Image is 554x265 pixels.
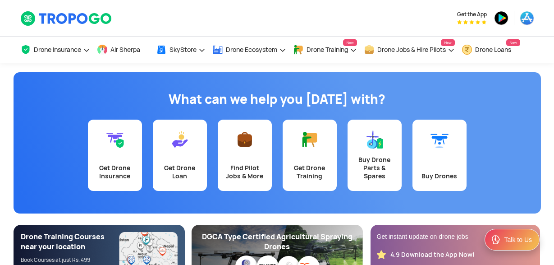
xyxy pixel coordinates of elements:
img: Buy Drone Parts & Spares [366,130,384,149]
a: Drone Ecosystem [212,37,286,63]
div: Get Drone Loan [158,164,201,180]
div: 4.9 Download the App Now! [390,251,475,259]
span: New [343,39,357,46]
div: Book Courses at just Rs. 499 [21,256,119,264]
a: Air Sherpa [97,37,149,63]
div: Get Drone Insurance [93,164,137,180]
a: Get Drone Loan [153,120,207,191]
img: star_rating [377,250,386,259]
a: Get Drone Training [283,120,337,191]
a: SkyStore [156,37,206,63]
div: Talk to Us [504,235,532,244]
a: Buy Drones [412,120,467,191]
a: Buy Drone Parts & Spares [348,120,402,191]
a: Drone Jobs & Hire PilotsNew [364,37,455,63]
span: Drone Jobs & Hire Pilots [377,46,446,53]
img: Find Pilot Jobs & More [236,130,254,149]
img: Buy Drones [430,130,449,149]
img: ic_Support.svg [490,234,501,245]
a: Find Pilot Jobs & More [218,120,272,191]
span: Get the App [457,11,487,18]
img: appstore [520,11,534,25]
span: Air Sherpa [110,46,140,53]
img: App Raking [457,20,486,24]
div: DGCA Type Certified Agricultural Spraying Drones [199,232,356,252]
span: Drone Ecosystem [226,46,277,53]
div: Buy Drone Parts & Spares [353,156,396,180]
div: Buy Drones [418,172,461,180]
img: TropoGo Logo [20,11,113,26]
img: Get Drone Loan [171,130,189,149]
img: Get Drone Insurance [106,130,124,149]
a: Drone TrainingNew [293,37,357,63]
span: Drone Loans [475,46,511,53]
a: Drone Insurance [20,37,90,63]
a: Get Drone Insurance [88,120,142,191]
span: Drone Insurance [34,46,81,53]
span: New [441,39,454,46]
div: Get Drone Training [288,164,331,180]
span: Drone Training [307,46,348,53]
h1: What can we help you [DATE] with? [20,90,534,108]
div: Get instant update on drone jobs [377,232,534,241]
img: playstore [494,11,508,25]
div: Drone Training Courses near your location [21,232,119,252]
span: SkyStore [169,46,197,53]
span: New [506,39,520,46]
img: Get Drone Training [301,130,319,149]
div: Find Pilot Jobs & More [223,164,266,180]
a: Drone LoansNew [462,37,520,63]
